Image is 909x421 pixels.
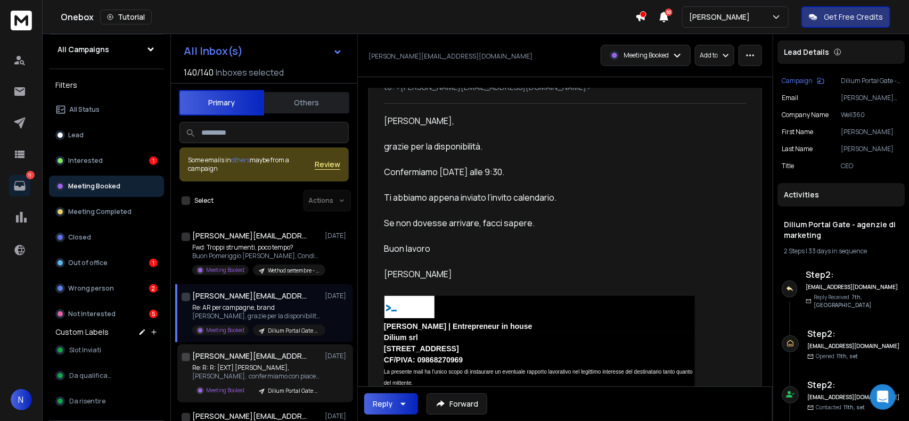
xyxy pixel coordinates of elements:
[816,352,858,360] p: Opened
[807,393,900,401] h6: [EMAIL_ADDRESS][DOMAIN_NAME]
[814,293,871,309] span: 7th, [GEOGRAPHIC_DATA]
[69,372,114,380] span: Da qualificare
[49,78,164,93] h3: Filters
[192,291,309,301] h1: [PERSON_NAME][EMAIL_ADDRESS][DOMAIN_NAME]
[325,232,349,240] p: [DATE]
[61,10,635,24] div: Onebox
[206,386,244,394] p: Meeting Booked
[782,145,813,153] p: Last Name
[807,327,900,340] h6: Step 2 :
[49,201,164,222] button: Meeting Completed
[784,246,805,255] span: 2 Steps
[384,166,695,178] div: Confermiamo [DATE] alle 9:30.
[264,91,349,114] button: Others
[384,369,693,386] span: La presente mail ha l'unico scopo di instaurare un eventuale rapporto lavorativo nel legittimo in...
[192,312,320,320] p: [PERSON_NAME], grazie per la disponibilità. Confermiamo
[55,327,109,337] h3: Custom Labels
[192,364,320,372] p: Re: R: R: [EXT] [PERSON_NAME],
[841,94,900,102] p: [PERSON_NAME][EMAIL_ADDRESS][DOMAIN_NAME]
[784,47,829,57] p: Lead Details
[368,52,533,61] p: [PERSON_NAME][EMAIL_ADDRESS][DOMAIN_NAME]
[68,310,116,318] p: Not Interested
[841,128,900,136] p: [PERSON_NAME]
[192,351,309,361] h1: [PERSON_NAME][EMAIL_ADDRESS][DOMAIN_NAME]
[188,156,315,173] div: Some emails in maybe from a campaign
[184,66,214,79] span: 140 / 140
[192,243,320,252] p: Fwd: Troppi strumenti, poco tempo?
[700,51,718,60] p: Add to
[49,340,164,361] button: Slot Inviati
[782,111,829,119] p: Company Name
[11,389,32,410] button: N
[801,6,890,28] button: Get Free Credits
[384,333,463,364] span: Dilium srl [STREET_ADDRESS] CF/PIVA: 09868270969
[184,46,243,56] h1: All Inbox(s)
[49,227,164,248] button: Closed
[49,39,164,60] button: All Campaigns
[689,12,754,22] p: [PERSON_NAME]
[384,296,435,318] img: ADKq_NY3yIvgdVrCiZHB2c4nouDflcXeHbf6QJ1ry6l5Zlwa07dambDtymVcCzkRpsgLEfJao8Qn=s0-d-e1-ft
[149,310,158,318] div: 5
[806,283,899,291] h6: [EMAIL_ADDRESS][DOMAIN_NAME]
[49,252,164,274] button: Out of office1
[268,327,319,335] p: Dilium Portal Gate - agenzie di marketing
[427,393,487,415] button: Forward
[784,219,898,241] h1: Dilium Portal Gate - agenzie di marketing
[192,303,320,312] p: Re: AR per campagne, brand
[69,346,101,354] span: Slot Inviati
[68,182,120,191] p: Meeting Booked
[206,266,244,274] p: Meeting Booked
[68,208,132,216] p: Meeting Completed
[68,284,114,293] p: Wrong person
[816,403,865,411] p: Contacted
[782,162,794,170] p: title
[325,352,349,360] p: [DATE]
[841,162,900,170] p: CEO
[100,10,152,24] button: Tutorial
[194,196,214,205] label: Select
[268,387,319,395] p: Dilium Portal Gate - campagna orizzontale
[384,114,695,153] div: [PERSON_NAME], grazie per la disponibilità.
[624,51,669,60] p: Meeting Booked
[782,77,813,85] p: Campaign
[870,384,896,410] div: Open Intercom Messenger
[49,278,164,299] button: Wrong person2
[58,44,109,55] h1: All Campaigns
[665,9,673,16] span: 50
[315,159,340,170] button: Review
[192,372,320,381] p: [PERSON_NAME], confermiamo con piacere l’incontro
[68,259,108,267] p: Out of office
[807,378,900,391] h6: Step 2 :
[373,399,392,409] div: Reply
[49,303,164,325] button: Not Interested5
[841,111,900,119] p: Well360
[806,268,909,281] h6: Step 2 :
[216,66,284,79] h3: Inboxes selected
[179,90,264,115] button: Primary
[325,292,349,300] p: [DATE]
[69,397,105,406] span: Da risentire
[268,267,319,275] p: Wethod settembre - marketing
[824,12,883,22] p: Get Free Credits
[68,131,84,139] p: Lead
[807,342,900,350] h6: [EMAIL_ADDRESS][DOMAIN_NAME]
[49,176,164,197] button: Meeting Booked
[837,352,858,360] span: 11th, set
[808,246,867,255] span: 33 days in sequence
[49,365,164,386] button: Da qualificare
[325,412,349,420] p: [DATE]
[844,403,865,411] span: 11th, set
[68,156,103,165] p: Interested
[192,230,309,241] h1: [PERSON_NAME][EMAIL_ADDRESS][DOMAIN_NAME]
[149,156,158,165] div: 1
[784,247,898,255] div: |
[49,125,164,146] button: Lead
[49,150,164,171] button: Interested1
[384,322,446,331] span: [PERSON_NAME]
[841,77,900,85] p: Dilium Portal Gate - agenzie di marketing
[9,175,30,196] a: 11
[384,268,695,280] div: [PERSON_NAME]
